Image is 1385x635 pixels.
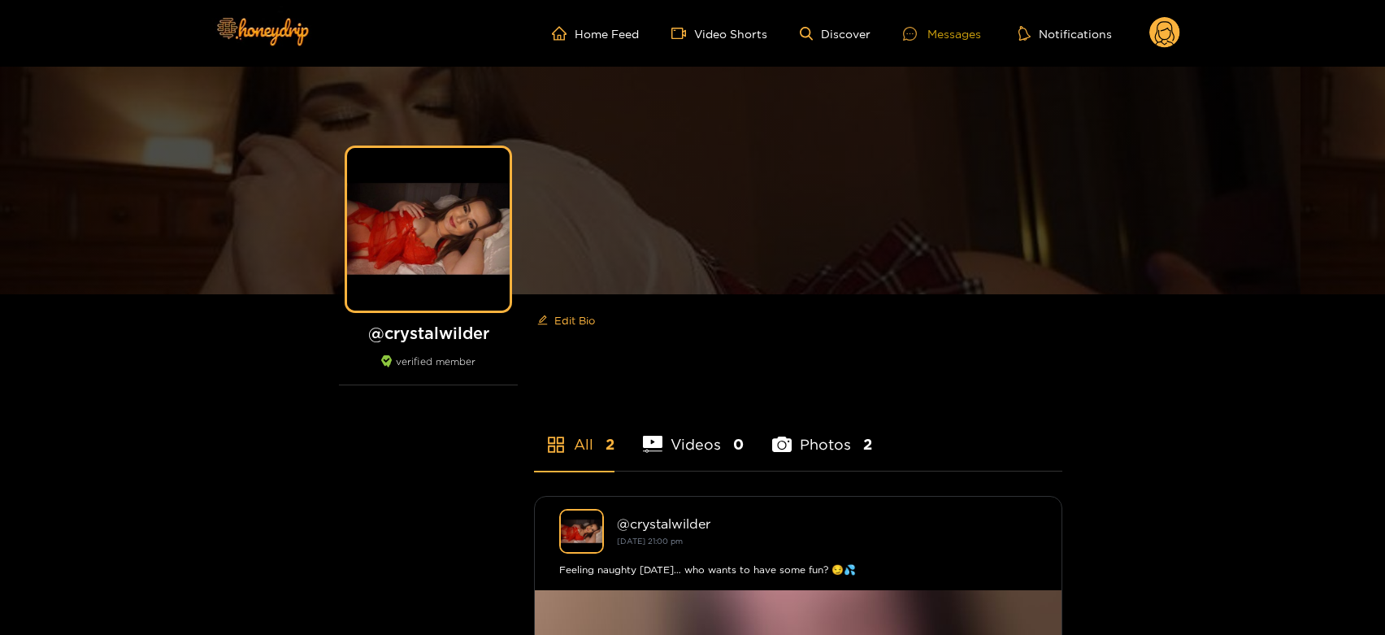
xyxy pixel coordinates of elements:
[800,27,871,41] a: Discover
[339,355,518,385] div: verified member
[559,509,604,554] img: crystalwilder
[534,398,614,471] li: All
[903,24,981,43] div: Messages
[552,26,575,41] span: home
[546,435,566,455] span: appstore
[339,323,518,343] h1: @ crystalwilder
[617,537,683,546] small: [DATE] 21:00 pm
[552,26,639,41] a: Home Feed
[863,434,872,455] span: 2
[554,312,595,328] span: Edit Bio
[537,315,548,327] span: edit
[617,516,1037,531] div: @ crystalwilder
[671,26,694,41] span: video-camera
[772,398,872,471] li: Photos
[671,26,767,41] a: Video Shorts
[606,434,614,455] span: 2
[559,562,1037,578] div: Feeling naughty [DATE]… who wants to have some fun? 😏💦
[534,307,598,333] button: editEdit Bio
[733,434,744,455] span: 0
[1014,25,1117,41] button: Notifications
[643,398,744,471] li: Videos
